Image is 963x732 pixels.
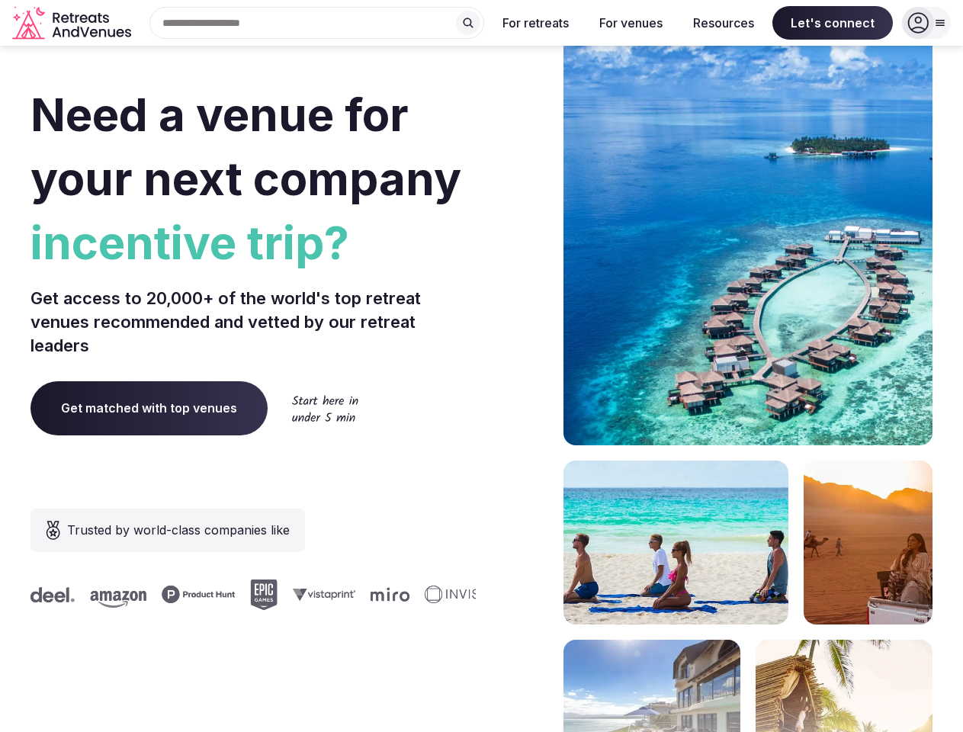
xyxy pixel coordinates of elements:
img: woman sitting in back of truck with camels [804,461,933,624]
img: Start here in under 5 min [292,395,358,422]
a: Visit the homepage [12,6,134,40]
svg: Miro company logo [366,587,405,602]
span: Let's connect [772,6,893,40]
span: incentive trip? [30,210,476,274]
a: Get matched with top venues [30,381,268,435]
svg: Deel company logo [26,587,70,602]
span: Need a venue for your next company [30,87,461,206]
img: yoga on tropical beach [563,461,788,624]
svg: Epic Games company logo [246,579,273,610]
svg: Vistaprint company logo [288,588,351,601]
p: Get access to 20,000+ of the world's top retreat venues recommended and vetted by our retreat lea... [30,287,476,357]
button: Resources [681,6,766,40]
button: For retreats [490,6,581,40]
span: Trusted by world-class companies like [67,521,290,539]
button: For venues [587,6,675,40]
svg: Retreats and Venues company logo [12,6,134,40]
svg: Invisible company logo [420,586,504,604]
